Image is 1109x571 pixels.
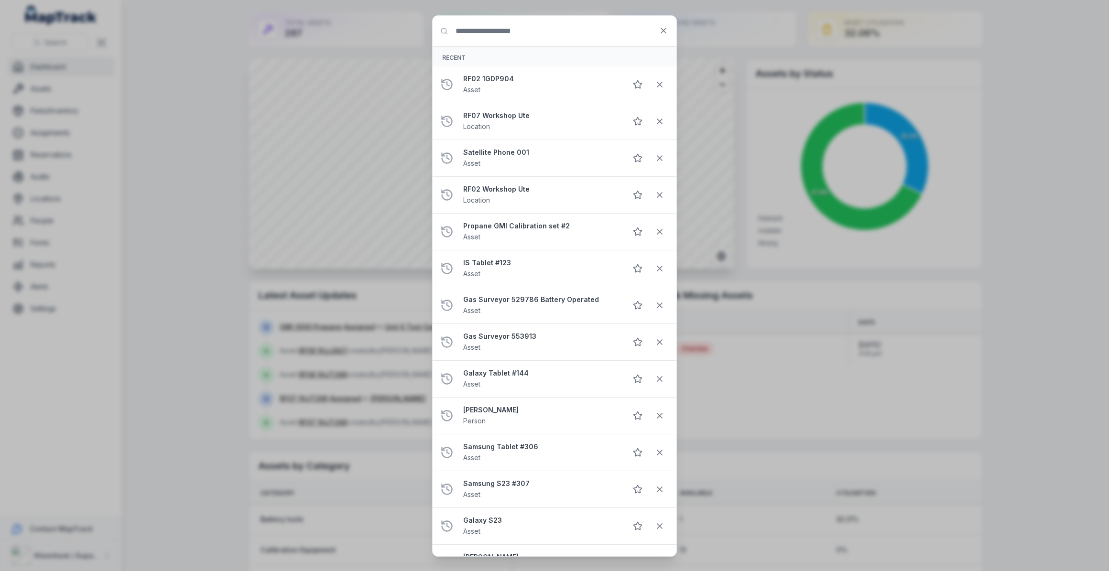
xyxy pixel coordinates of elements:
span: Person [463,417,486,425]
a: Galaxy S23Asset [463,516,619,537]
strong: RF07 Workshop Ute [463,111,619,120]
a: Satellite Phone 001Asset [463,148,619,169]
span: Asset [463,490,480,498]
strong: [PERSON_NAME] [463,552,619,562]
strong: RF02 1GDP904 [463,74,619,84]
a: RF02 1GDP904Asset [463,74,619,95]
span: Asset [463,527,480,535]
a: RF07 Workshop UteLocation [463,111,619,132]
a: Samsung S23 #307Asset [463,479,619,500]
strong: Samsung Tablet #306 [463,442,619,452]
strong: Galaxy Tablet #144 [463,368,619,378]
strong: IS Tablet #123 [463,258,619,268]
span: Asset [463,86,480,94]
span: Asset [463,159,480,167]
span: Asset [463,269,480,278]
span: Asset [463,343,480,351]
a: IS Tablet #123Asset [463,258,619,279]
strong: Satellite Phone 001 [463,148,619,157]
strong: Propane GMI Calibration set #2 [463,221,619,231]
a: RF02 Workshop UteLocation [463,184,619,205]
a: [PERSON_NAME]Person [463,405,619,426]
a: Propane GMI Calibration set #2Asset [463,221,619,242]
a: Samsung Tablet #306Asset [463,442,619,463]
span: Asset [463,306,480,314]
span: Recent [442,54,466,61]
a: Gas Surveyor 529786 Battery OperatedAsset [463,295,619,316]
strong: Galaxy S23 [463,516,619,525]
strong: Gas Surveyor 553913 [463,332,619,341]
strong: RF02 Workshop Ute [463,184,619,194]
strong: Samsung S23 #307 [463,479,619,488]
a: Galaxy Tablet #144Asset [463,368,619,389]
strong: Gas Surveyor 529786 Battery Operated [463,295,619,304]
strong: [PERSON_NAME] [463,405,619,415]
span: Asset [463,233,480,241]
span: Location [463,196,490,204]
span: Asset [463,380,480,388]
span: Asset [463,453,480,462]
span: Location [463,122,490,130]
a: Gas Surveyor 553913Asset [463,332,619,353]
